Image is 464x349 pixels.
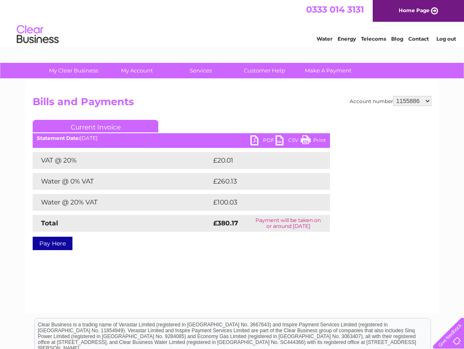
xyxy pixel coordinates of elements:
[33,173,211,190] td: Water @ 0% VAT
[306,4,364,15] a: 0333 014 3131
[350,96,431,106] div: Account number
[166,63,235,78] a: Services
[211,194,315,211] td: £100.03
[33,237,72,250] a: Pay Here
[338,36,356,42] a: Energy
[230,63,299,78] a: Customer Help
[33,120,158,132] a: Current Invoice
[41,219,58,227] strong: Total
[33,135,330,141] div: [DATE]
[391,36,403,42] a: Blog
[213,219,238,227] strong: £380.17
[33,194,211,211] td: Water @ 20% VAT
[33,152,211,169] td: VAT @ 20%
[211,152,312,169] td: £20.01
[301,135,326,147] a: Print
[361,36,386,42] a: Telecoms
[408,36,429,42] a: Contact
[294,63,363,78] a: Make A Payment
[317,36,333,42] a: Water
[33,96,431,112] h2: Bills and Payments
[211,173,314,190] td: £260.13
[39,63,108,78] a: My Clear Business
[246,215,330,232] td: Payment will be taken on or around [DATE]
[276,135,301,147] a: CSV
[16,22,59,47] img: logo.png
[37,135,80,141] b: Statement Date:
[436,36,456,42] a: Log out
[35,5,430,41] div: Clear Business is a trading name of Verastar Limited (registered in [GEOGRAPHIC_DATA] No. 3667643...
[103,63,172,78] a: My Account
[250,135,276,147] a: PDF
